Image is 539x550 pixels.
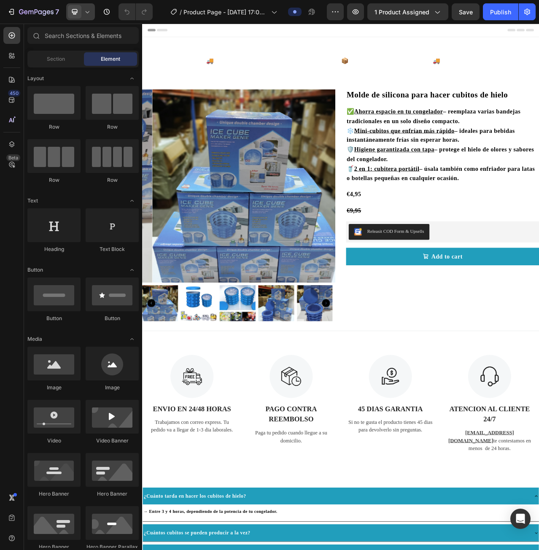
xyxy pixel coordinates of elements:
button: Carousel Back Arrow [7,351,17,361]
h2: Molde de silicona para hacer cubitos de hielo [260,84,506,99]
iframe: Design area [142,24,539,550]
p: Entrega en 24/48 horas🚚 [290,42,380,54]
button: Publish [483,3,518,20]
button: 1 product assigned [367,3,448,20]
span: Toggle open [125,194,139,208]
p: 🥤 – úsala también como enfriador para latas o botellas pequeñas en cualquier ocasión. [261,179,505,204]
p: PAGO CONTRA REEMBOLSO [134,485,246,512]
u: Higiene garantizada con tapa [270,156,372,165]
div: Hero Banner [27,490,81,498]
u: Mini-cubitos que enfrían más rápido [270,132,398,141]
p: 7 [55,7,59,17]
div: Row [86,176,139,184]
u: Ahorra espacio en tu congelador [270,108,384,116]
p: 🛡️ – protege el hielo de olores y sabores del congelador. [261,155,505,179]
div: Row [27,123,81,131]
div: Hero Banner [86,490,139,498]
div: Releasit COD Form & Upsells [287,261,359,270]
span: Media [27,335,42,343]
p: Envio gratis📦 [211,42,263,54]
div: Button [27,315,81,322]
div: €9,95 [260,232,506,245]
div: Beta [6,154,20,161]
a: [EMAIL_ADDRESS][DOMAIN_NAME] [390,518,474,535]
span: / [180,8,182,16]
span: 1 product assigned [375,8,429,16]
div: Button [86,315,139,322]
p: ATENCION AL CLIENTE 24/7 [387,485,499,512]
img: Alt Image [36,423,91,477]
span: Toggle open [125,332,139,346]
input: Search Sections & Elements [27,27,139,44]
span: Section [47,55,65,63]
div: Video [27,437,81,445]
p: 30 dias de garantia [407,42,473,54]
button: Save [452,3,480,20]
span: Toggle open [125,263,139,277]
div: €4,95 [260,211,506,225]
div: Image [86,384,139,391]
div: Row [27,176,81,184]
p: ✅ – reemplaza varias bandejas tradicionales en un solo diseño compacto. [261,106,505,131]
p: Si no te gusta el producto tienes 45 dias para devolverlo sin preguntas. [260,503,372,523]
div: Publish [490,8,511,16]
p: te contestamos en menos de 24 horas. [387,517,499,547]
p: ENVIO EN 24/48 HORAS [7,485,119,499]
div: Video Banner [86,437,139,445]
span: Layout [27,75,44,82]
span: Save [459,8,473,16]
p: Trabajamos con correo express. Tu pedido va a llegar de 1-3 dia laborales. [7,503,119,523]
p: 45 DIAS GARANTIA [260,485,372,499]
img: Alt Image [289,423,344,477]
span: Toggle open [125,72,139,85]
span: Text [27,197,38,205]
div: Text Block [86,245,139,253]
p: ❄️ – ideales para bebidas instantáneamente frías sin esperar horas. [261,131,505,155]
span: Product Page - [DATE] 17:09:39 [183,8,268,16]
button: Releasit COD Form & Upsells [263,256,366,276]
img: Alt Image [415,423,470,477]
span: Element [101,55,120,63]
button: 7 [3,3,63,20]
div: Open Intercom Messenger [510,509,531,529]
u: 2 en 1: cubitera portátil [270,181,353,189]
div: Undo/Redo [119,3,153,20]
div: Image [27,384,81,391]
img: Alt Image [162,423,217,477]
div: 450 [8,90,20,97]
div: Row [86,123,139,131]
div: Add to cart [369,291,409,303]
button: Carousel Next Arrow [229,351,240,361]
div: Heading [27,245,81,253]
p: Paga tu pedido cuando llegue a su domicilio. [134,517,246,537]
span: Button [27,266,43,274]
button: Add to cart [260,286,506,308]
img: CKKYs5695_ICEAE=.webp [270,261,280,271]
